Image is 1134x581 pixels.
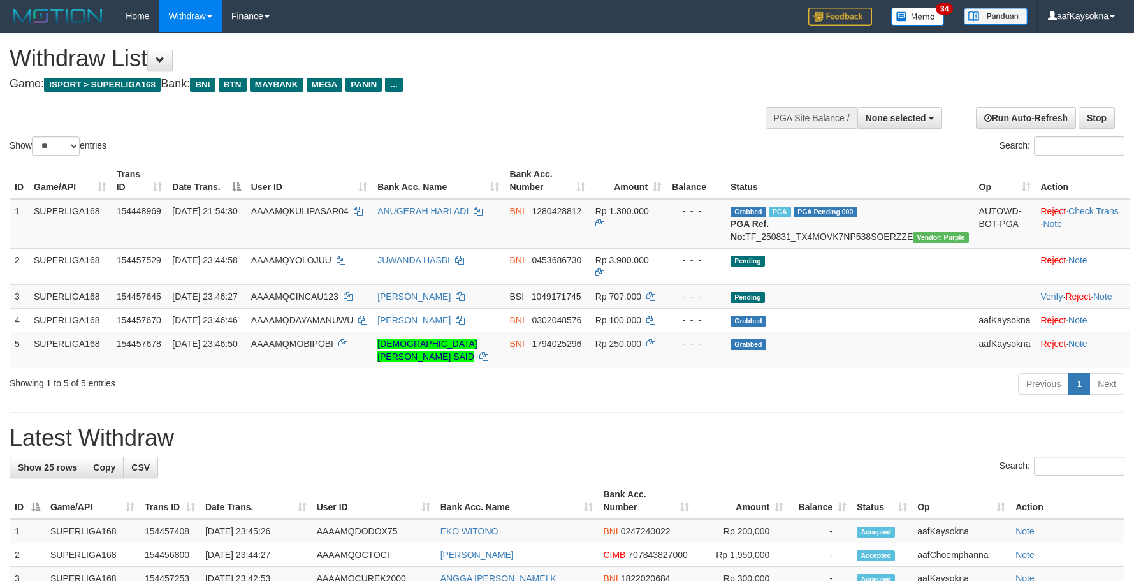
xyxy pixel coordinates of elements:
td: Rp 200,000 [694,519,789,543]
label: Search: [1000,136,1124,156]
span: Grabbed [731,339,766,350]
th: User ID: activate to sort column ascending [246,163,372,199]
span: Copy 1794025296 to clipboard [532,339,582,349]
img: Button%20Memo.svg [891,8,945,26]
th: Bank Acc. Number: activate to sort column ascending [598,483,694,519]
span: [DATE] 21:54:30 [172,206,237,216]
span: Copy 0453686730 to clipboard [532,255,582,265]
h1: Withdraw List [10,46,743,71]
span: BNI [509,255,524,265]
a: EKO WITONO [440,526,498,536]
span: Copy 1049171745 to clipboard [532,291,581,302]
span: AAAAMQMOBIPOBI [251,339,333,349]
span: Vendor URL: https://trx4.1velocity.biz [913,232,968,243]
span: 34 [936,3,953,15]
th: Action [1036,163,1131,199]
span: Show 25 rows [18,462,77,473]
span: AAAAMQCINCAU123 [251,291,338,302]
span: Marked by aafchhiseyha [769,207,791,217]
span: BNI [603,526,618,536]
a: [PERSON_NAME] [440,550,514,560]
span: Rp 707.000 [595,291,641,302]
td: 4 [10,308,29,332]
span: Rp 1.300.000 [595,206,649,216]
span: Copy 1280428812 to clipboard [532,206,582,216]
span: [DATE] 23:46:27 [172,291,237,302]
th: Amount: activate to sort column ascending [694,483,789,519]
span: Copy 0302048576 to clipboard [532,315,582,325]
a: Note [1093,291,1112,302]
th: Status [725,163,974,199]
a: Copy [85,457,124,478]
a: [DEMOGRAPHIC_DATA][PERSON_NAME] SAID [377,339,477,362]
div: - - - [672,254,720,267]
span: PANIN [345,78,382,92]
td: SUPERLIGA168 [45,543,140,567]
span: Rp 100.000 [595,315,641,325]
td: aafKaysokna [974,308,1036,332]
a: 1 [1068,373,1090,395]
td: [DATE] 23:45:26 [200,519,312,543]
a: Verify [1041,291,1063,302]
span: Accepted [857,527,895,538]
td: Rp 1,950,000 [694,543,789,567]
th: ID [10,163,29,199]
th: Op: activate to sort column ascending [974,163,1036,199]
td: AAAAMQOCTOCI [312,543,435,567]
th: Balance: activate to sort column ascending [789,483,852,519]
span: 154457678 [117,339,161,349]
td: 2 [10,543,45,567]
span: Pending [731,292,765,303]
td: aafChoemphanna [912,543,1010,567]
a: Reject [1041,206,1066,216]
th: Trans ID: activate to sort column ascending [112,163,168,199]
td: 154457408 [140,519,200,543]
h1: Latest Withdraw [10,425,1124,451]
span: [DATE] 23:46:46 [172,315,237,325]
a: Show 25 rows [10,457,85,478]
span: Rp 3.900.000 [595,255,649,265]
td: AUTOWD-BOT-PGA [974,199,1036,249]
span: ISPORT > SUPERLIGA168 [44,78,161,92]
a: Note [1068,339,1087,349]
td: SUPERLIGA168 [29,199,112,249]
th: Game/API: activate to sort column ascending [29,163,112,199]
span: ... [385,78,402,92]
span: CSV [131,462,150,473]
span: Grabbed [731,316,766,327]
span: AAAAMQKULIPASAR04 [251,206,349,216]
span: 154457670 [117,315,161,325]
th: Date Trans.: activate to sort column ascending [200,483,312,519]
a: Check Trans [1068,206,1119,216]
span: MAYBANK [250,78,303,92]
input: Search: [1034,136,1124,156]
input: Search: [1034,457,1124,476]
a: Note [1068,255,1087,265]
td: - [789,519,852,543]
span: 154448969 [117,206,161,216]
td: · · [1036,199,1131,249]
a: Reject [1041,255,1066,265]
div: Showing 1 to 5 of 5 entries [10,372,463,390]
span: 154457529 [117,255,161,265]
span: BNI [509,206,524,216]
span: Copy 707843827000 to clipboard [628,550,687,560]
a: Note [1043,219,1062,229]
span: Rp 250.000 [595,339,641,349]
a: Next [1089,373,1124,395]
img: Feedback.jpg [808,8,872,26]
label: Search: [1000,457,1124,476]
span: BNI [509,339,524,349]
td: · · [1036,284,1131,308]
td: 2 [10,248,29,284]
a: JUWANDA HASBI [377,255,450,265]
td: 1 [10,519,45,543]
a: Reject [1041,315,1066,325]
span: BNI [509,315,524,325]
th: Game/API: activate to sort column ascending [45,483,140,519]
td: - [789,543,852,567]
img: MOTION_logo.png [10,6,106,26]
td: AAAAMQDODOX75 [312,519,435,543]
label: Show entries [10,136,106,156]
td: SUPERLIGA168 [29,248,112,284]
